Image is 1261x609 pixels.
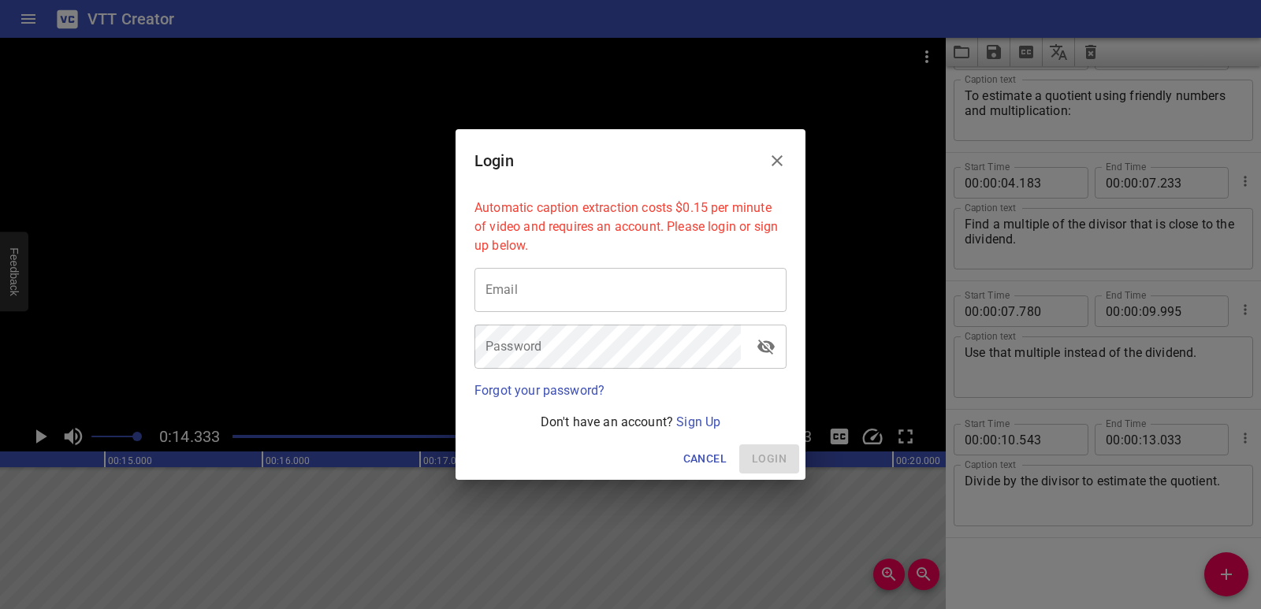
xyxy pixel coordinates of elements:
button: toggle password visibility [747,328,785,366]
span: Please enter your email and password above. [739,444,799,473]
a: Forgot your password? [474,383,604,398]
p: Don't have an account? [474,413,787,432]
button: Close [758,142,796,180]
p: Automatic caption extraction costs $0.15 per minute of video and requires an account. Please logi... [474,199,787,255]
span: Cancel [683,449,727,469]
h6: Login [474,148,514,173]
button: Cancel [677,444,733,473]
a: Sign Up [676,414,720,429]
